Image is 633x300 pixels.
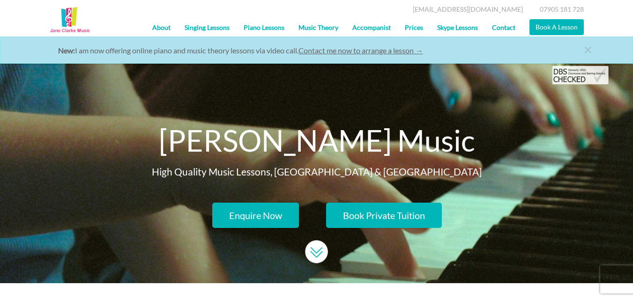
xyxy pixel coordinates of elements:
[298,46,423,55] a: Contact me now to arrange a lesson →
[305,240,328,263] img: UqJjrSAbUX4AAAAASUVORK5CYII=
[178,16,237,39] a: Singing Lessons
[326,203,442,228] a: Book Private Tuition
[212,203,299,228] a: Enquire Now
[50,7,91,34] img: Music Lessons Kent
[584,42,617,66] a: close
[50,166,584,177] p: High Quality Music Lessons, [GEOGRAPHIC_DATA] & [GEOGRAPHIC_DATA]
[50,124,584,156] h2: [PERSON_NAME] Music
[58,46,75,55] strong: New:
[529,19,584,35] a: Book A Lesson
[145,16,178,39] a: About
[430,16,485,39] a: Skype Lessons
[345,16,398,39] a: Accompanist
[237,16,291,39] a: Piano Lessons
[398,16,430,39] a: Prices
[485,16,522,39] a: Contact
[291,16,345,39] a: Music Theory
